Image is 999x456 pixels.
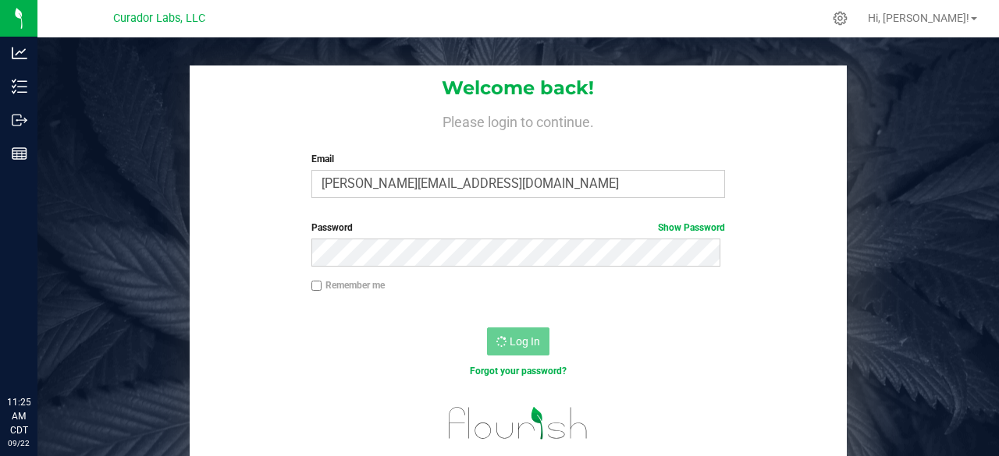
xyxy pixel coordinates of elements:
[830,11,850,26] div: Manage settings
[190,78,846,98] h1: Welcome back!
[12,79,27,94] inline-svg: Inventory
[510,335,540,348] span: Log In
[658,222,725,233] a: Show Password
[311,152,726,166] label: Email
[12,112,27,128] inline-svg: Outbound
[311,222,353,233] span: Password
[7,395,30,437] p: 11:25 AM CDT
[311,278,385,292] label: Remember me
[470,366,567,376] a: Forgot your password?
[12,45,27,61] inline-svg: Analytics
[190,111,846,130] h4: Please login to continue.
[7,437,30,449] p: 09/22
[487,327,549,355] button: Log In
[311,281,322,292] input: Remember me
[868,12,969,24] span: Hi, [PERSON_NAME]!
[436,395,600,451] img: flourish_logo.svg
[113,12,205,25] span: Curador Labs, LLC
[12,146,27,161] inline-svg: Reports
